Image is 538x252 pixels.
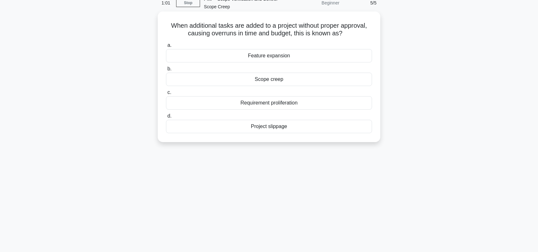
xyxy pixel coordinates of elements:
[166,120,372,133] div: Project slippage
[167,90,171,95] span: c.
[167,42,171,48] span: a.
[166,49,372,62] div: Feature expansion
[167,66,171,71] span: b.
[167,113,171,119] span: d.
[166,73,372,86] div: Scope creep
[166,96,372,110] div: Requirement proliferation
[165,22,373,38] h5: When additional tasks are added to a project without proper approval, causing overruns in time an...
